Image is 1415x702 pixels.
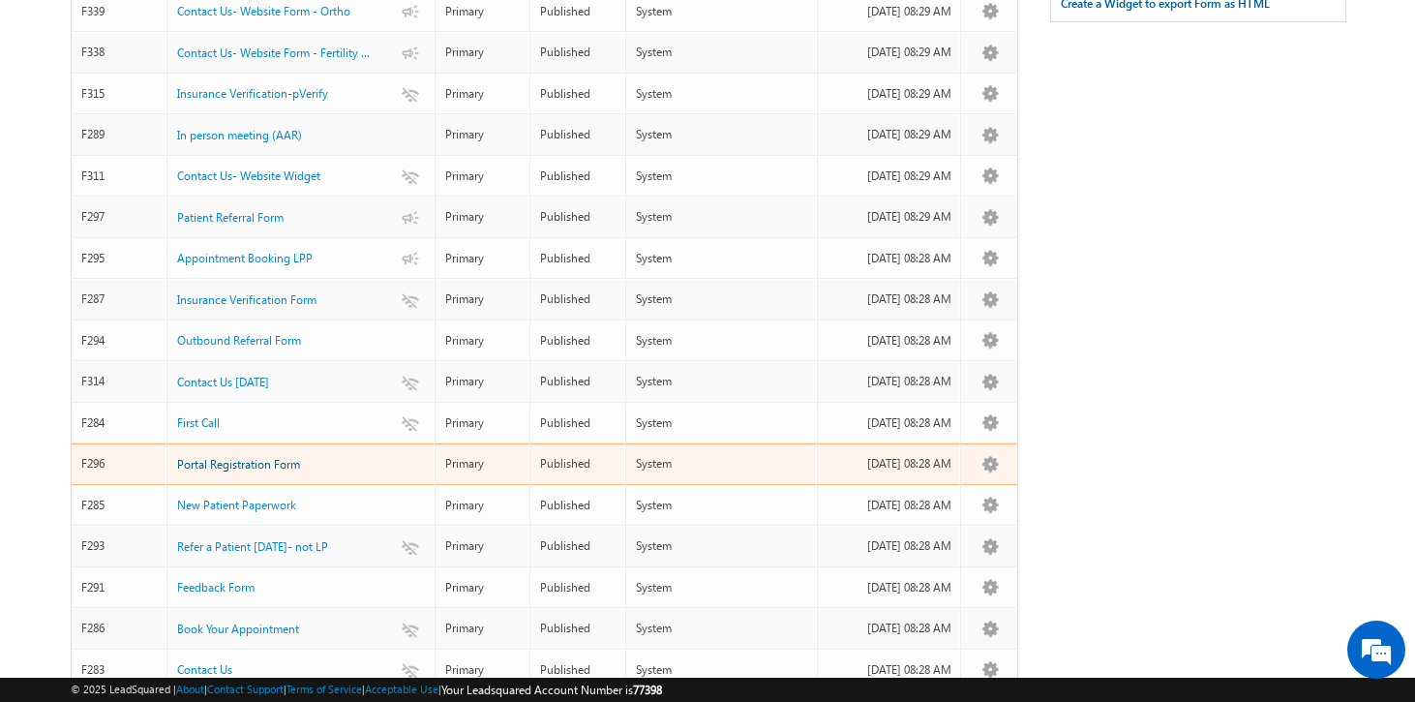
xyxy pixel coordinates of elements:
div: System [636,497,808,514]
div: Primary [445,537,522,555]
div: Primary [445,168,522,185]
div: F297 [81,208,158,226]
div: Primary [445,85,522,103]
div: [DATE] 08:28 AM [828,620,951,637]
div: [DATE] 08:28 AM [828,455,951,473]
div: Published [540,208,617,226]
div: Primary [445,290,522,308]
div: System [636,250,808,267]
div: Published [540,579,617,596]
a: Contact Us [177,661,232,679]
div: System [636,208,808,226]
div: System [636,3,808,20]
div: F314 [81,373,158,390]
div: [DATE] 08:28 AM [828,579,951,596]
div: F283 [81,661,158,679]
span: Refer a Patient [DATE]- not LP [177,539,328,554]
span: Contact Us [177,662,232,677]
span: Contact Us- Website Form - Fertility Cli... [177,46,382,60]
div: Published [540,414,617,432]
div: System [636,373,808,390]
span: 77398 [633,683,662,697]
a: First Call [177,414,220,432]
div: [DATE] 08:28 AM [828,373,951,390]
div: Published [540,661,617,679]
a: Terms of Service [286,683,362,695]
a: Insurance Verification Form [177,291,316,309]
div: F339 [81,3,158,20]
div: System [636,85,808,103]
div: Primary [445,455,522,473]
div: Primary [445,208,522,226]
div: System [636,168,808,185]
a: Patient Referral Form [177,209,284,227]
span: Insurance Verification Form [177,292,316,307]
div: Published [540,537,617,555]
div: System [636,537,808,555]
div: [DATE] 08:29 AM [828,208,951,226]
div: Primary [445,414,522,432]
a: About [176,683,204,695]
div: Published [540,126,617,143]
div: System [636,661,808,679]
div: System [636,455,808,473]
div: [DATE] 08:28 AM [828,497,951,514]
div: F291 [81,579,158,596]
div: [DATE] 08:28 AM [828,250,951,267]
div: F284 [81,414,158,432]
div: Primary [445,661,522,679]
div: F338 [81,44,158,61]
div: Published [540,332,617,350]
div: F285 [81,497,158,514]
div: Primary [445,250,522,267]
span: Portal Registration Form [177,457,300,472]
div: Published [540,497,617,514]
a: Contact Support [207,683,284,695]
div: [DATE] 08:28 AM [828,661,951,679]
div: F311 [81,168,158,185]
a: Outbound Referral Form [177,332,301,350]
div: Primary [445,332,522,350]
div: [DATE] 08:29 AM [828,3,951,20]
div: Primary [445,497,522,514]
div: Primary [445,44,522,61]
div: Published [540,373,617,390]
div: F287 [81,290,158,308]
a: Portal Registration Form [177,456,300,473]
span: First Call [177,415,220,430]
div: Primary [445,373,522,390]
span: Contact Us [DATE] [177,375,269,389]
div: F289 [81,126,158,143]
a: Refer a Patient [DATE]- not LP [177,538,328,556]
div: Published [540,85,617,103]
span: Patient Referral Form [177,210,284,225]
div: Primary [445,620,522,637]
span: New Patient Paperwork [177,498,296,512]
div: Published [540,620,617,637]
a: Contact Us- Website Form - Ortho [177,3,350,20]
span: Feedback Form [177,580,255,595]
div: Published [540,168,617,185]
div: F296 [81,455,158,473]
span: Your Leadsquared Account Number is [441,683,662,697]
div: System [636,126,808,143]
a: Contact Us [DATE] [177,374,269,391]
div: System [636,620,808,637]
span: Appointment Booking LPP [177,251,313,265]
div: [DATE] 08:29 AM [828,85,951,103]
div: [DATE] 08:29 AM [828,126,951,143]
a: Acceptable Use [365,683,438,695]
div: System [636,44,808,61]
div: F315 [81,85,158,103]
div: Published [540,290,617,308]
div: [DATE] 08:28 AM [828,414,951,432]
span: © 2025 LeadSquared | | | | | [71,681,662,699]
a: In person meeting (AAR) [177,127,302,144]
a: Contact Us- Website Form - Fertility Cli... [177,45,376,62]
div: F293 [81,537,158,555]
a: Insurance Verification-pVerify [177,85,328,103]
div: [DATE] 08:28 AM [828,290,951,308]
a: Appointment Booking LPP [177,250,313,267]
a: Feedback Form [177,579,255,596]
div: [DATE] 08:29 AM [828,44,951,61]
